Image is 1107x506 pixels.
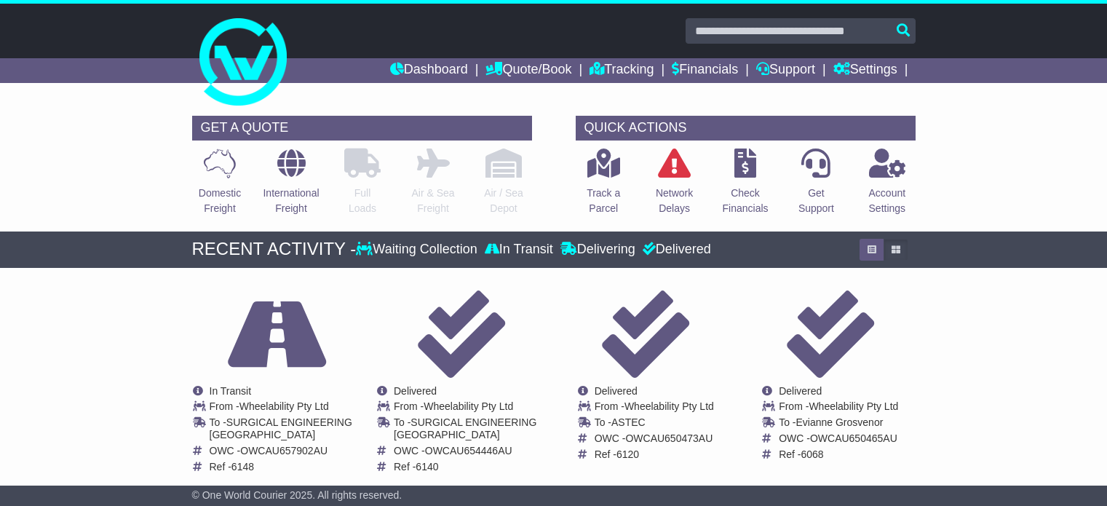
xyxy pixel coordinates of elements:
[425,445,512,456] span: OWCAU654446AU
[587,186,620,216] p: Track a Parcel
[595,385,638,397] span: Delivered
[611,416,646,428] span: ASTEC
[655,148,694,224] a: NetworkDelays
[394,416,536,440] span: SURGICAL ENGINEERING [GEOGRAPHIC_DATA]
[263,186,319,216] p: International Freight
[240,445,328,456] span: OWCAU657902AU
[869,186,906,216] p: Account Settings
[798,186,834,216] p: Get Support
[199,186,241,216] p: Domestic Freight
[833,58,897,83] a: Settings
[394,400,546,416] td: From -
[192,489,402,501] span: © One World Courier 2025. All rights reserved.
[595,416,714,432] td: To -
[411,186,454,216] p: Air & Sea Freight
[779,400,898,416] td: From -
[424,400,513,412] span: Wheelability Pty Ltd
[484,186,523,216] p: Air / Sea Depot
[390,58,468,83] a: Dashboard
[590,58,654,83] a: Tracking
[262,148,320,224] a: InternationalFreight
[485,58,571,83] a: Quote/Book
[481,242,557,258] div: In Transit
[809,400,898,412] span: Wheelability Pty Ltd
[557,242,639,258] div: Delivering
[576,116,916,141] div: QUICK ACTIONS
[595,448,714,461] td: Ref -
[210,416,352,440] span: SURGICAL ENGINEERING [GEOGRAPHIC_DATA]
[810,432,897,444] span: OWCAU650465AU
[394,385,437,397] span: Delivered
[798,148,835,224] a: GetSupport
[595,432,714,448] td: OWC -
[672,58,738,83] a: Financials
[239,400,329,412] span: Wheelability Pty Ltd
[801,448,824,460] span: 6068
[192,239,357,260] div: RECENT ACTIVITY -
[356,242,480,258] div: Waiting Collection
[625,432,713,444] span: OWCAU650473AU
[595,400,714,416] td: From -
[616,448,639,460] span: 6120
[868,148,907,224] a: AccountSettings
[756,58,815,83] a: Support
[210,400,362,416] td: From -
[779,416,898,432] td: To -
[210,445,362,461] td: OWC -
[192,116,532,141] div: GET A QUOTE
[639,242,711,258] div: Delivered
[210,416,362,445] td: To -
[723,186,769,216] p: Check Financials
[586,148,621,224] a: Track aParcel
[344,186,381,216] p: Full Loads
[416,461,438,473] span: 6140
[624,400,714,412] span: Wheelability Pty Ltd
[796,416,884,428] span: Evianne Grosvenor
[210,461,362,473] td: Ref -
[779,432,898,448] td: OWC -
[656,186,693,216] p: Network Delays
[394,461,546,473] td: Ref -
[210,385,252,397] span: In Transit
[779,448,898,461] td: Ref -
[394,445,546,461] td: OWC -
[198,148,242,224] a: DomesticFreight
[779,385,822,397] span: Delivered
[231,461,254,473] span: 6148
[394,416,546,445] td: To -
[722,148,769,224] a: CheckFinancials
